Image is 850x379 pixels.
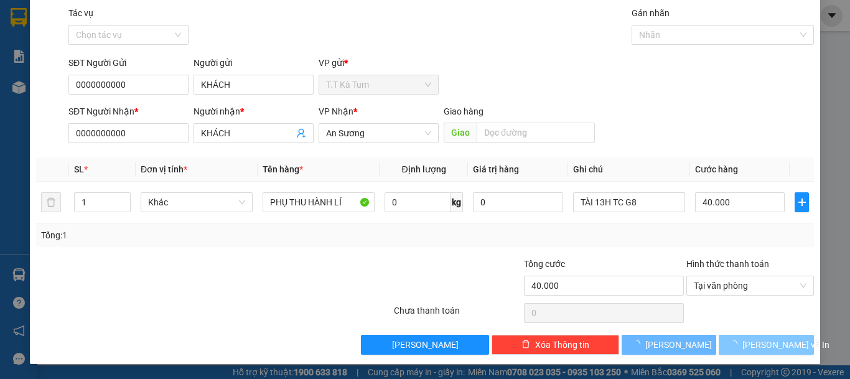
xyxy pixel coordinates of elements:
[695,164,738,174] span: Cước hàng
[795,192,809,212] button: plus
[319,106,353,116] span: VP Nhận
[392,338,459,352] span: [PERSON_NAME]
[326,75,431,94] span: T.T Kà Tum
[694,276,806,295] span: Tại văn phòng
[361,335,488,355] button: [PERSON_NAME]
[473,192,563,212] input: 0
[729,340,742,349] span: loading
[141,164,187,174] span: Đơn vị tính
[319,56,439,70] div: VP gửi
[573,192,685,212] input: Ghi Chú
[194,105,314,118] div: Người nhận
[326,124,431,143] span: An Sương
[148,193,245,212] span: Khác
[686,259,769,269] label: Hình thức thanh toán
[521,340,530,350] span: delete
[68,8,93,18] label: Tác vụ
[451,192,463,212] span: kg
[535,338,589,352] span: Xóa Thông tin
[645,338,712,352] span: [PERSON_NAME]
[41,228,329,242] div: Tổng: 1
[622,335,717,355] button: [PERSON_NAME]
[742,338,829,352] span: [PERSON_NAME] và In
[393,304,523,325] div: Chưa thanh toán
[41,192,61,212] button: delete
[524,259,565,269] span: Tổng cước
[719,335,814,355] button: [PERSON_NAME] và In
[263,164,303,174] span: Tên hàng
[74,164,84,174] span: SL
[632,8,670,18] label: Gán nhãn
[568,157,690,182] th: Ghi chú
[444,106,483,116] span: Giao hàng
[473,164,519,174] span: Giá trị hàng
[68,56,189,70] div: SĐT Người Gửi
[444,123,477,143] span: Giao
[632,340,645,349] span: loading
[296,128,306,138] span: user-add
[401,164,446,174] span: Định lượng
[795,197,808,207] span: plus
[194,56,314,70] div: Người gửi
[492,335,619,355] button: deleteXóa Thông tin
[477,123,595,143] input: Dọc đường
[263,192,375,212] input: VD: Bàn, Ghế
[68,105,189,118] div: SĐT Người Nhận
